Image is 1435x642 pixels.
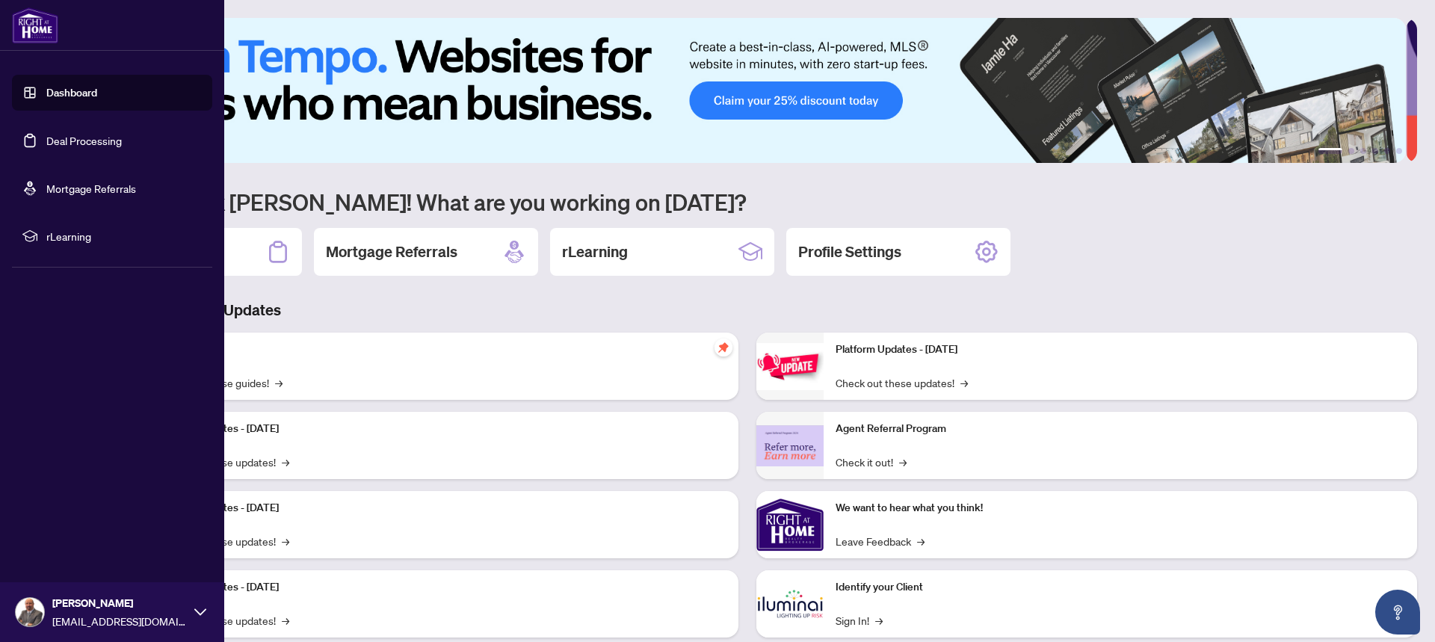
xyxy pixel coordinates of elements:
img: Slide 0 [78,18,1406,163]
button: 2 [1348,148,1354,154]
a: Mortgage Referrals [46,182,136,195]
span: → [899,454,907,470]
p: We want to hear what you think! [836,500,1405,516]
button: Open asap [1375,590,1420,635]
h2: Mortgage Referrals [326,241,457,262]
span: → [960,374,968,391]
span: → [275,374,283,391]
p: Identify your Client [836,579,1405,596]
span: → [282,533,289,549]
button: 3 [1360,148,1366,154]
a: Check it out!→ [836,454,907,470]
h2: rLearning [562,241,628,262]
h1: Welcome back [PERSON_NAME]! What are you working on [DATE]? [78,188,1417,216]
h2: Profile Settings [798,241,901,262]
span: → [282,612,289,629]
p: Platform Updates - [DATE] [157,500,726,516]
img: logo [12,7,58,43]
p: Agent Referral Program [836,421,1405,437]
button: 6 [1396,148,1402,154]
button: 1 [1318,148,1342,154]
img: Agent Referral Program [756,425,824,466]
span: → [917,533,925,549]
p: Self-Help [157,342,726,358]
p: Platform Updates - [DATE] [836,342,1405,358]
a: Deal Processing [46,134,122,147]
a: Sign In!→ [836,612,883,629]
h3: Brokerage & Industry Updates [78,300,1417,321]
span: [PERSON_NAME] [52,595,187,611]
a: Leave Feedback→ [836,533,925,549]
span: → [875,612,883,629]
a: Check out these updates!→ [836,374,968,391]
span: pushpin [715,339,732,357]
img: Platform Updates - June 23, 2025 [756,343,824,390]
p: Platform Updates - [DATE] [157,579,726,596]
span: rLearning [46,228,202,244]
a: Dashboard [46,86,97,99]
button: 4 [1372,148,1378,154]
span: → [282,454,289,470]
span: [EMAIL_ADDRESS][DOMAIN_NAME] [52,613,187,629]
img: We want to hear what you think! [756,491,824,558]
img: Profile Icon [16,598,44,626]
p: Platform Updates - [DATE] [157,421,726,437]
button: 5 [1384,148,1390,154]
img: Identify your Client [756,570,824,638]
